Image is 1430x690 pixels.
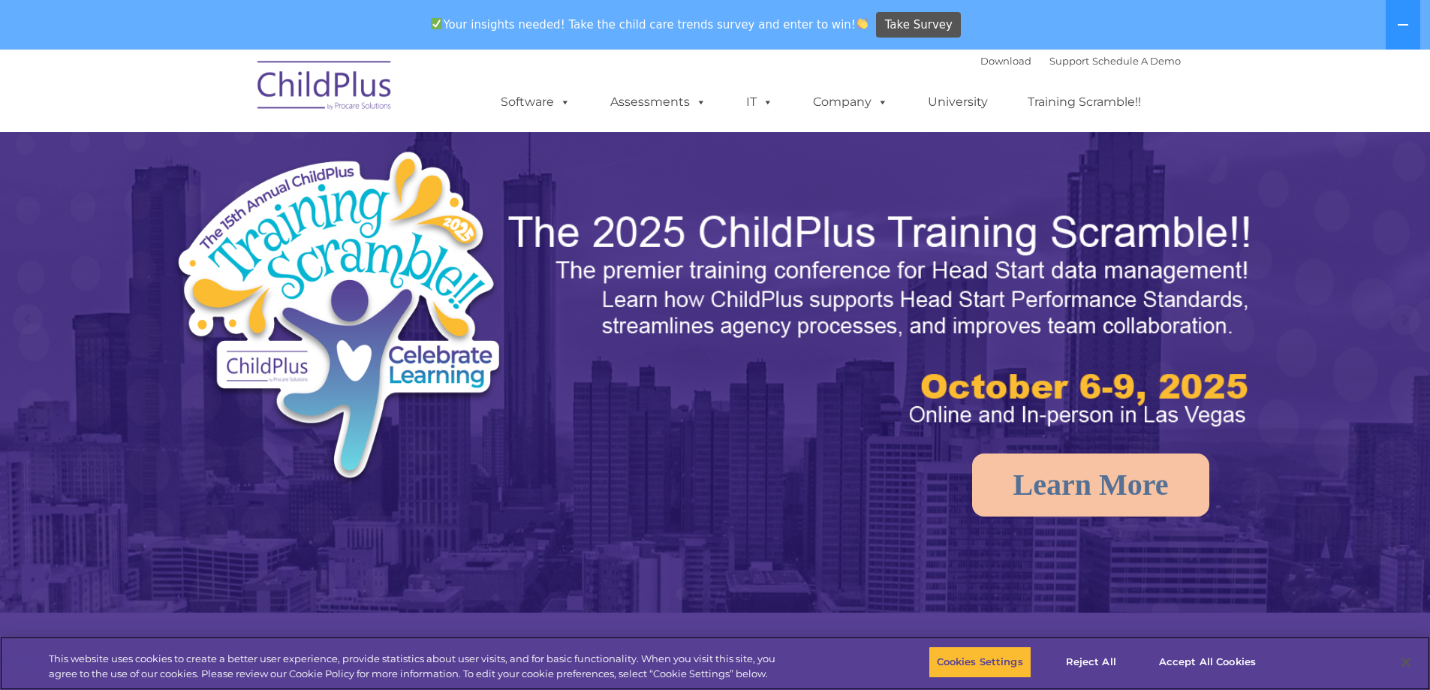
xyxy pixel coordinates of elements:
button: Accept All Cookies [1151,646,1264,678]
button: Close [1389,646,1422,679]
a: Company [798,87,903,117]
a: Take Survey [876,12,961,38]
a: University [913,87,1003,117]
img: ✅ [431,18,442,29]
a: Learn More [972,453,1210,517]
span: Take Survey [885,12,953,38]
span: Your insights needed! Take the child care trends survey and enter to win! [425,10,875,39]
img: 👏 [856,18,868,29]
a: Training Scramble!! [1013,87,1156,117]
a: Software [486,87,586,117]
a: Support [1049,55,1089,67]
a: IT [731,87,788,117]
div: This website uses cookies to create a better user experience, provide statistics about user visit... [49,652,787,681]
font: | [980,55,1181,67]
a: Assessments [595,87,721,117]
img: ChildPlus by Procare Solutions [250,50,400,125]
button: Reject All [1044,646,1138,678]
a: Schedule A Demo [1092,55,1181,67]
a: Download [980,55,1031,67]
button: Cookies Settings [929,646,1031,678]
